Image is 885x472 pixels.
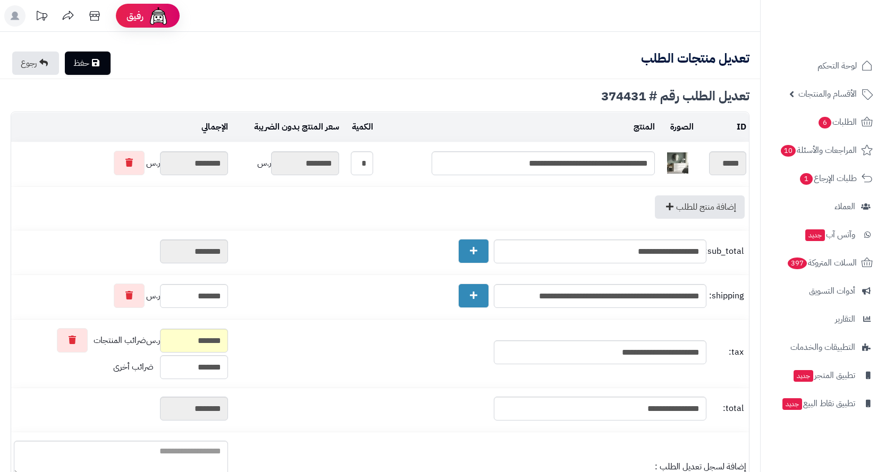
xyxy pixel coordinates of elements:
[767,306,879,332] a: التقارير
[148,5,169,27] img: ai-face.png
[709,290,744,302] span: shipping:
[376,113,658,142] td: المنتج
[790,340,855,355] span: التطبيقات والخدمات
[11,90,749,102] div: تعديل الطلب رقم # 374431
[14,328,228,353] div: ر.س
[809,284,855,298] span: أدوات التسويق
[767,363,879,388] a: تطبيق المتجرجديد
[709,346,744,358] span: tax:
[14,284,228,308] div: ر.س
[231,113,342,142] td: سعر المنتج بدون الضريبة
[696,113,749,142] td: ID
[667,152,688,174] img: 1746709299-1702541934053-68567865785768-1000x1000-40x40.jpg
[835,312,855,327] span: التقارير
[342,113,376,142] td: الكمية
[12,52,59,75] a: رجوع
[767,138,879,163] a: المراجعات والأسئلة10
[709,402,744,415] span: total:
[817,115,857,130] span: الطلبات
[780,143,857,158] span: المراجعات والأسئلة
[787,255,857,270] span: السلات المتروكة
[767,166,879,191] a: طلبات الإرجاع1
[805,229,825,241] span: جديد
[65,52,111,75] a: حفظ
[658,113,697,142] td: الصورة
[767,222,879,247] a: وآتس آبجديد
[794,370,813,382] span: جديد
[767,391,879,416] a: تطبيق نقاط البيعجديد
[781,396,855,411] span: تطبيق نقاط البيع
[767,109,879,135] a: الطلبات6
[94,334,146,347] span: ضرائب المنتجات
[655,195,745,219] a: إضافة منتج للطلب
[767,53,879,79] a: لوحة التحكم
[233,151,339,175] div: ر.س
[14,151,228,175] div: ر.س
[793,368,855,383] span: تطبيق المتجر
[767,194,879,219] a: العملاء
[28,5,55,29] a: تحديثات المنصة
[11,113,231,142] td: الإجمالي
[799,171,857,186] span: طلبات الإرجاع
[767,334,879,360] a: التطبيقات والخدمات
[800,173,813,185] span: 1
[641,49,749,68] b: تعديل منتجات الطلب
[798,87,857,101] span: الأقسام والمنتجات
[804,227,855,242] span: وآتس آب
[817,58,857,73] span: لوحة التحكم
[835,199,855,214] span: العملاء
[819,117,831,128] span: 6
[767,250,879,276] a: السلات المتروكة397
[767,278,879,304] a: أدوات التسويق
[127,10,144,22] span: رفيق
[113,361,154,373] span: ضرائب أخرى
[709,245,744,258] span: sub_total:
[782,398,802,410] span: جديد
[788,258,807,269] span: 397
[781,145,796,157] span: 10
